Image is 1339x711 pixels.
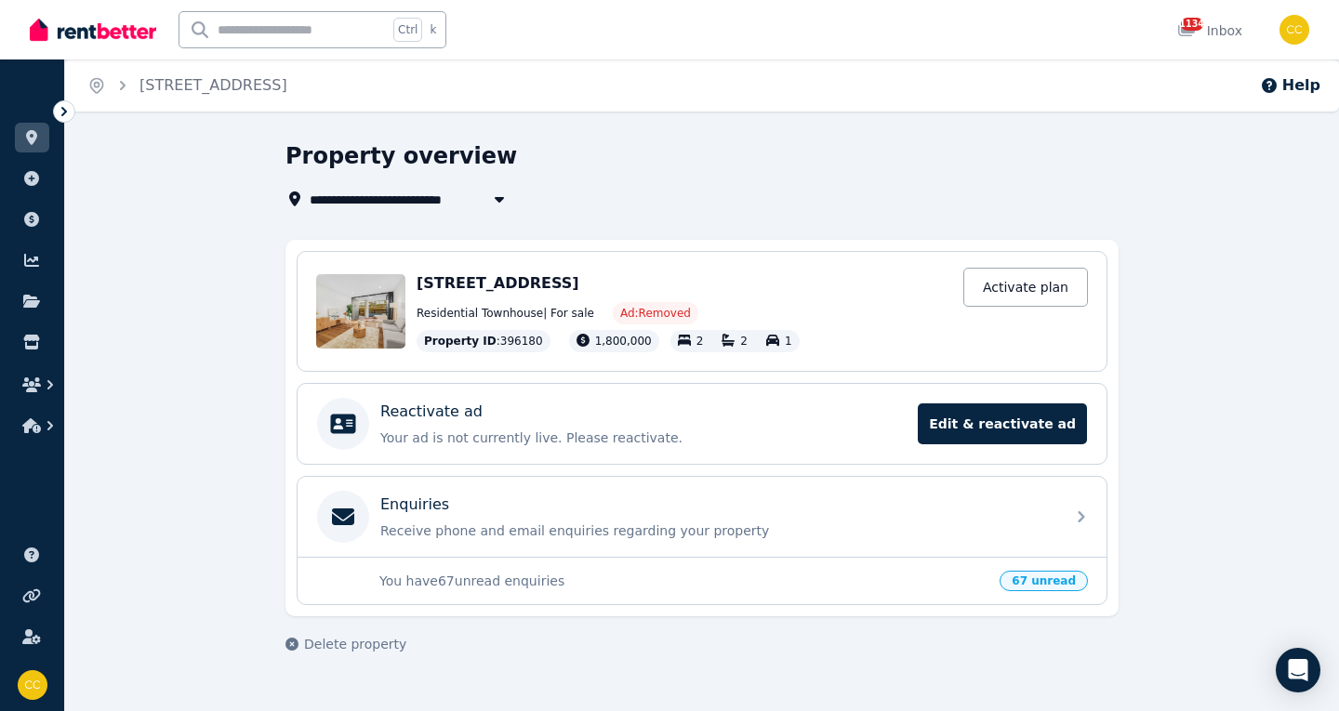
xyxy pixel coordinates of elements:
[740,335,748,348] span: 2
[298,384,1107,464] a: Reactivate adYour ad is not currently live. Please reactivate.Edit & reactivate ad
[379,572,988,590] p: You have 67 unread enquiries
[285,635,406,653] button: Delete property
[15,102,73,115] span: ORGANISE
[380,428,907,447] p: Your ad is not currently live. Please reactivate.
[298,477,1107,557] a: EnquiriesReceive phone and email enquiries regarding your property
[65,59,310,112] nav: Breadcrumb
[620,306,691,321] span: Ad: Removed
[595,335,652,348] span: 1,800,000
[380,401,483,423] p: Reactivate ad
[1000,571,1088,591] span: 67 unread
[380,521,1054,540] p: Receive phone and email enquiries regarding your property
[1276,648,1320,692] div: Open Intercom Messenger
[1177,21,1242,40] div: Inbox
[30,16,156,44] img: RentBetter
[304,635,406,653] span: Delete property
[417,274,579,292] span: [STREET_ADDRESS]
[963,268,1088,307] a: Activate plan
[430,22,436,37] span: k
[1260,74,1320,97] button: Help
[417,306,594,321] span: Residential Townhouse | For sale
[417,330,550,352] div: : 396180
[18,670,47,700] img: chany chen
[285,141,517,171] h1: Property overview
[696,335,704,348] span: 2
[424,334,497,349] span: Property ID
[785,335,792,348] span: 1
[1279,15,1309,45] img: chany chen
[380,494,449,516] p: Enquiries
[1181,18,1203,31] span: 1134
[139,76,287,94] a: [STREET_ADDRESS]
[393,18,422,42] span: Ctrl
[918,403,1087,444] span: Edit & reactivate ad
